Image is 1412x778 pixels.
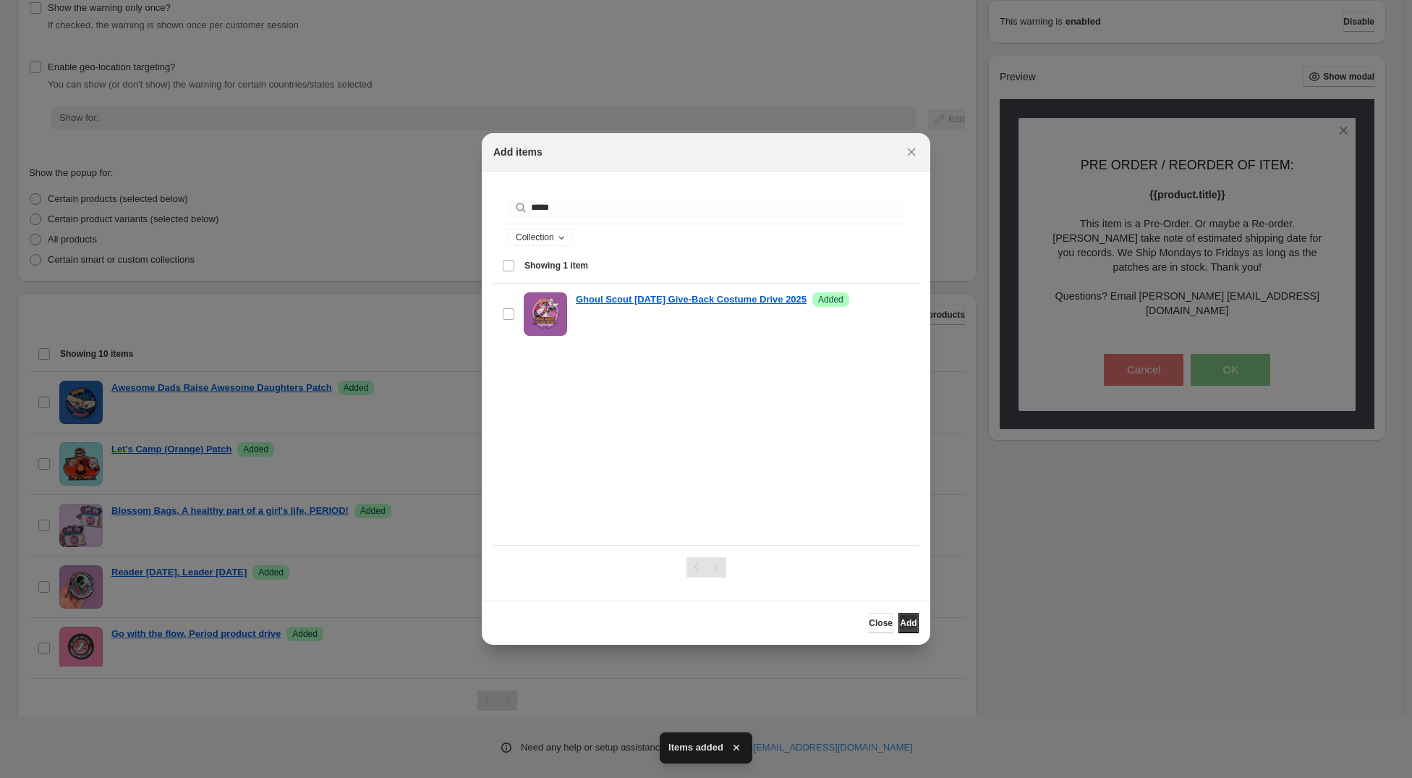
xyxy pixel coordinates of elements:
button: Collection [509,229,571,245]
a: Ghoul Scout [DATE] Give-Back Costume Drive 2025 [576,292,807,307]
span: Added [818,294,843,305]
span: Add [900,617,916,629]
span: Close [869,617,893,629]
nav: Pagination [686,557,726,578]
button: Close [869,613,893,633]
button: Close [901,142,922,162]
button: Add [898,613,919,633]
span: Showing 1 item [524,260,588,271]
span: Items added [668,740,723,755]
h2: Add items [493,145,543,159]
span: Collection [516,232,554,243]
img: Ghoul Scout Halloween Give-Back Costume Drive 2025 [524,292,567,336]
